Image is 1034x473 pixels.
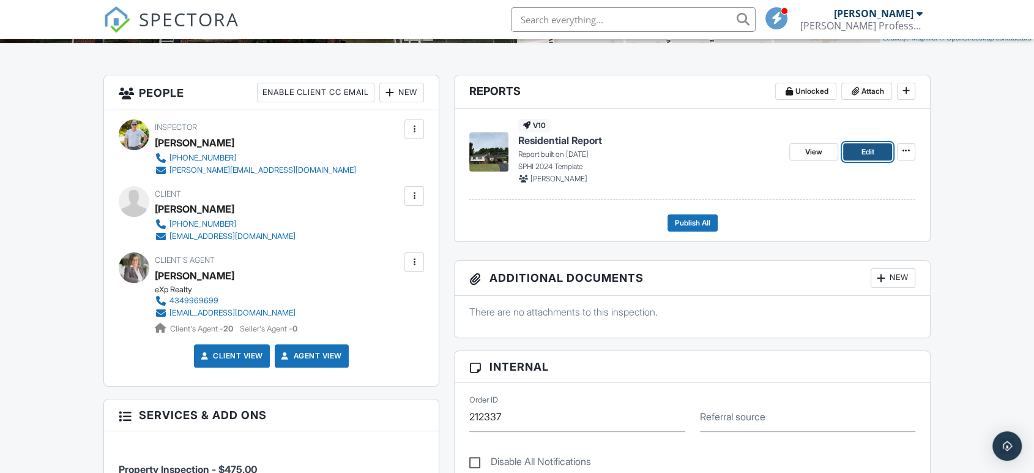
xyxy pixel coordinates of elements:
strong: 20 [223,324,233,333]
div: New [379,83,424,102]
a: [EMAIL_ADDRESS][DOMAIN_NAME] [155,230,296,243]
h3: Services & Add ons [104,399,439,431]
div: Sutton's Professional Home Inspections, LLC [800,20,923,32]
div: [EMAIL_ADDRESS][DOMAIN_NAME] [169,308,296,318]
div: [PERSON_NAME][EMAIL_ADDRESS][DOMAIN_NAME] [169,165,356,175]
a: [PERSON_NAME] [155,267,234,285]
div: [PERSON_NAME] [834,7,913,20]
strong: 0 [292,324,297,333]
p: There are no attachments to this inspection. [469,305,915,319]
div: [PERSON_NAME] [155,134,234,152]
div: [PERSON_NAME] [155,200,234,218]
div: [EMAIL_ADDRESS][DOMAIN_NAME] [169,232,296,241]
span: Seller's Agent - [240,324,297,333]
a: [PERSON_NAME][EMAIL_ADDRESS][DOMAIN_NAME] [155,164,356,176]
a: SPECTORA [103,17,239,42]
div: New [871,268,915,288]
img: The Best Home Inspection Software - Spectora [103,6,130,33]
h3: Additional Documents [455,261,930,296]
label: Referral source [700,410,765,423]
div: eXp Realty [155,285,305,295]
a: Leaflet [883,34,903,42]
a: © OpenStreetMap contributors [940,34,1031,42]
a: [EMAIL_ADDRESS][DOMAIN_NAME] [155,307,296,319]
div: [PHONE_NUMBER] [169,219,236,229]
input: Search everything... [511,7,756,32]
a: Agent View [279,350,342,362]
h3: Internal [455,351,930,383]
span: Client [155,189,181,199]
a: 4349969699 [155,295,296,307]
label: Order ID [469,395,498,406]
h3: People [104,75,439,110]
span: Inspector [155,123,197,132]
div: [PHONE_NUMBER] [169,153,236,163]
div: 4349969699 [169,296,218,306]
label: Disable All Notifications [469,456,591,471]
a: [PHONE_NUMBER] [155,152,356,164]
span: SPECTORA [139,6,239,32]
div: Enable Client CC Email [257,83,374,102]
div: Open Intercom Messenger [992,431,1022,461]
a: © MapTiler [905,34,938,42]
span: Client's Agent [155,255,215,265]
span: Client's Agent - [170,324,235,333]
a: Client View [198,350,263,362]
a: [PHONE_NUMBER] [155,218,296,230]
